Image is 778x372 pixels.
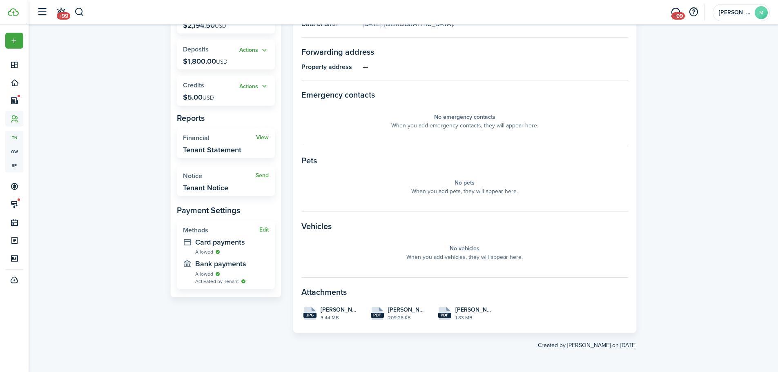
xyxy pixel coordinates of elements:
file-extension: pdf [438,313,451,318]
img: TenantCloud [8,8,19,16]
span: [PERSON_NAME] [DATE] 3 day on door.jpg [321,305,359,314]
button: Edit [259,227,269,233]
button: Open menu [239,46,269,55]
p: $5.00 [183,93,214,101]
p: $2,194.50 [183,21,226,29]
panel-main-title: Property address [301,62,359,72]
span: USD [203,94,214,102]
button: Search [74,5,85,19]
span: Monica [719,10,751,16]
span: Allowed [195,248,213,256]
file-icon: File [371,307,384,320]
button: Open menu [239,82,269,91]
span: Activated by Tenant [195,278,239,285]
panel-main-placeholder-title: No emergency contacts [434,113,495,121]
a: Notifications [53,2,69,23]
a: ow [5,145,23,158]
button: Open menu [5,33,23,49]
button: Actions [239,46,269,55]
widget-stats-title: Financial [183,134,256,142]
panel-main-section-title: Vehicles [301,220,628,232]
span: [PERSON_NAME] [DATE] 3 day notice.pdf [388,305,426,314]
span: Credits [183,80,204,90]
button: Open sidebar [34,4,50,20]
span: [PERSON_NAME] Signed Paper Lease.pdf [455,305,493,314]
a: tn [5,131,23,145]
widget-stats-description: Tenant Notice [183,184,228,192]
file-size: 1.83 MB [455,314,493,321]
panel-main-placeholder-description: When you add emergency contacts, they will appear here. [391,121,538,130]
created-at: Created by [PERSON_NAME] on [DATE] [171,333,636,350]
widget-stats-description: Card payments [195,238,269,246]
panel-main-subtitle: Reports [177,112,275,124]
a: View [256,134,269,141]
button: Open resource center [687,5,700,19]
file-extension: pdf [371,313,384,318]
span: USD [216,58,227,66]
a: sp [5,158,23,172]
panel-main-section-title: Forwarding address [301,46,628,58]
file-icon: File [303,307,317,320]
button: Actions [239,82,269,91]
panel-main-section-title: Attachments [301,286,628,298]
span: +99 [57,12,70,20]
span: Deposits [183,45,209,54]
span: Allowed [195,270,213,278]
span: +99 [671,12,685,20]
widget-stats-description: Bank payments [195,260,269,268]
panel-main-placeholder-description: When you add vehicles, they will appear here. [406,253,523,261]
span: USD [215,22,226,30]
file-size: 3.44 MB [321,314,359,321]
file-extension: jpg [303,313,317,318]
file-icon: File [438,307,451,320]
widget-stats-title: Notice [183,172,256,180]
panel-main-description: — [363,62,628,72]
widget-stats-description: Tenant Statement [183,146,241,154]
widget-stats-title: Methods [183,227,259,234]
avatar-text: M [755,6,768,19]
a: Messaging [668,2,683,23]
file-size: 209.26 KB [388,314,426,321]
panel-main-placeholder-title: No pets [455,178,475,187]
panel-main-subtitle: Payment Settings [177,204,275,216]
a: Send [256,172,269,179]
p: $1,800.00 [183,57,227,65]
panel-main-section-title: Pets [301,154,628,167]
panel-main-placeholder-title: No vehicles [450,244,479,253]
panel-main-section-title: Emergency contacts [301,89,628,101]
panel-main-placeholder-description: When you add pets, they will appear here. [411,187,518,196]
